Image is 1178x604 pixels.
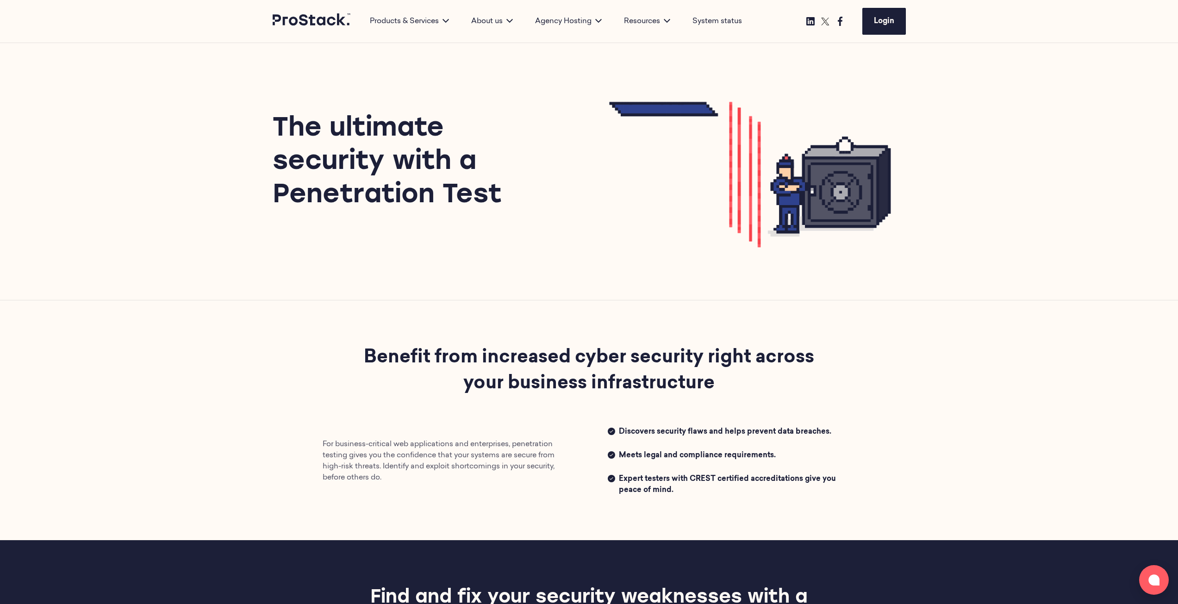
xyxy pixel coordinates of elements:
div: Resources [613,16,681,27]
div: Products & Services [359,16,460,27]
div: Agency Hosting [524,16,613,27]
button: Open chat window [1139,565,1169,595]
a: Login [862,8,906,35]
span: Login [874,18,894,25]
div: About us [460,16,524,27]
span: Discovers security flaws and helps prevent data breaches. [619,426,856,439]
a: Prostack logo [273,13,351,29]
a: System status [692,16,742,27]
img: pen-testing-page-header_v3.gif [589,87,906,255]
span: Expert testers with CREST certified accreditations give you peace of mind. [619,473,856,496]
h1: The ultimate security with a Penetration Test [273,112,515,212]
p: For business-critical web applications and enterprises, penetration testing gives you the confide... [323,439,571,483]
strong: Benefit from increased cyber security right across your business infrastructure [364,349,814,393]
span: Meets legal and compliance requirements. [619,450,856,462]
